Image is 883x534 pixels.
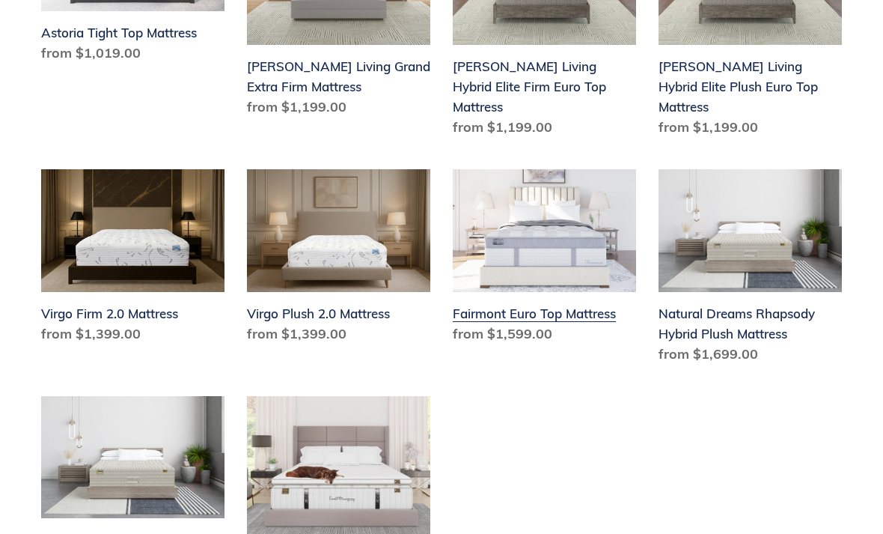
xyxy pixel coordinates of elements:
a: Fairmont Euro Top Mattress [453,169,636,349]
a: Virgo Firm 2.0 Mattress [41,169,224,349]
a: Virgo Plush 2.0 Mattress [247,169,430,349]
a: Natural Dreams Rhapsody Hybrid Plush Mattress [659,169,842,369]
